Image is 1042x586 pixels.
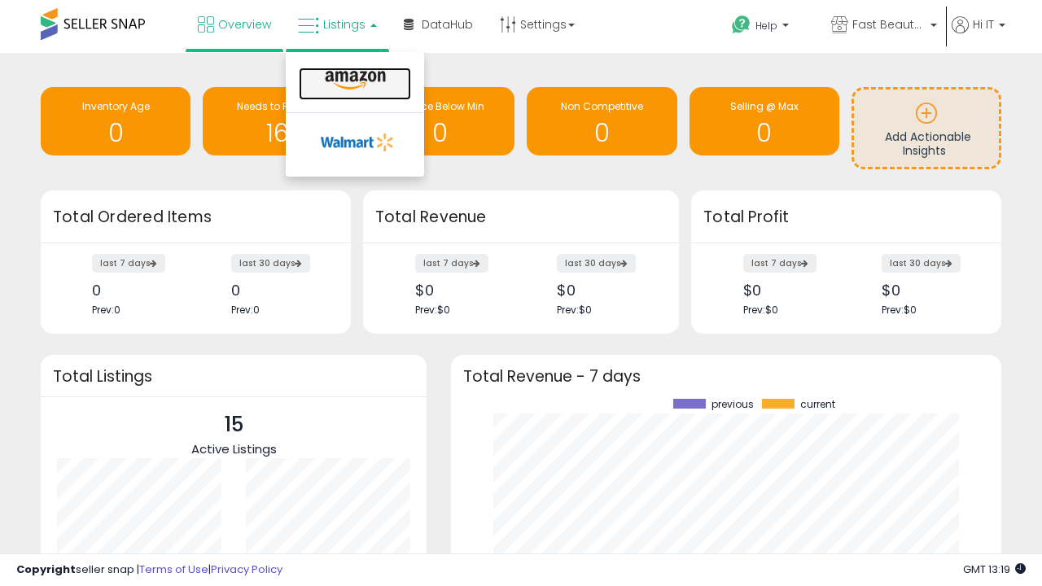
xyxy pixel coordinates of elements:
span: previous [711,399,754,410]
div: $0 [557,282,650,299]
div: $0 [415,282,509,299]
a: Privacy Policy [211,562,282,577]
div: $0 [743,282,834,299]
span: Add Actionable Insights [885,129,971,160]
a: Needs to Reprice 16 [203,87,352,155]
span: Prev: $0 [557,303,592,317]
label: last 30 days [557,254,636,273]
a: Add Actionable Insights [854,90,999,167]
h3: Total Revenue - 7 days [463,370,989,383]
h3: Total Ordered Items [53,206,339,229]
h3: Total Profit [703,206,989,229]
span: Active Listings [191,440,277,457]
span: Inventory Age [82,99,150,113]
span: current [800,399,835,410]
div: $0 [882,282,973,299]
span: Needs to Reprice [237,99,319,113]
span: BB Price Below Min [395,99,484,113]
label: last 30 days [231,254,310,273]
span: Selling @ Max [730,99,799,113]
a: Help [719,2,817,53]
a: Non Competitive 0 [527,87,676,155]
div: 0 [92,282,183,299]
label: last 30 days [882,254,961,273]
span: Help [755,19,777,33]
span: Fast Beauty ([GEOGRAPHIC_DATA]) [852,16,926,33]
label: last 7 days [743,254,817,273]
a: BB Price Below Min 0 [365,87,514,155]
span: Prev: 0 [231,303,260,317]
h1: 0 [698,120,831,146]
strong: Copyright [16,562,76,577]
span: Prev: $0 [882,303,917,317]
a: Inventory Age 0 [41,87,190,155]
span: 2025-09-14 13:19 GMT [963,562,1026,577]
div: 0 [231,282,322,299]
i: Get Help [731,15,751,35]
span: Overview [218,16,271,33]
span: Hi IT [973,16,994,33]
h1: 16 [211,120,344,146]
span: Listings [323,16,366,33]
label: last 7 days [415,254,488,273]
span: Non Competitive [561,99,643,113]
label: last 7 days [92,254,165,273]
h3: Total Listings [53,370,414,383]
span: DataHub [422,16,473,33]
h1: 0 [49,120,182,146]
span: Prev: $0 [743,303,778,317]
h1: 0 [535,120,668,146]
span: Prev: $0 [415,303,450,317]
a: Selling @ Max 0 [690,87,839,155]
span: Prev: 0 [92,303,120,317]
h3: Total Revenue [375,206,667,229]
div: seller snap | | [16,562,282,578]
p: 15 [191,409,277,440]
a: Terms of Use [139,562,208,577]
a: Hi IT [952,16,1005,53]
h1: 0 [373,120,506,146]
